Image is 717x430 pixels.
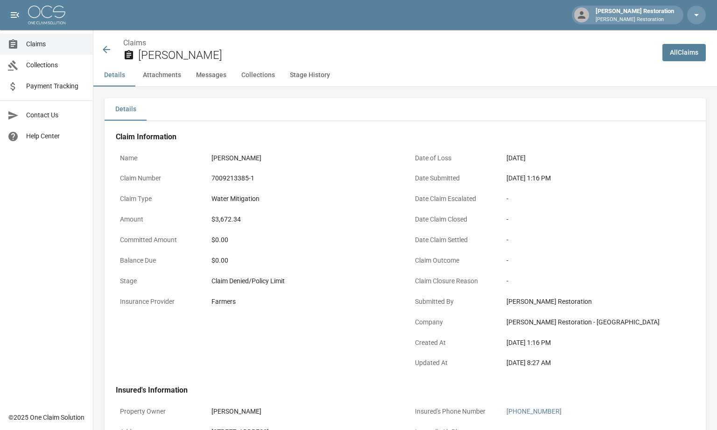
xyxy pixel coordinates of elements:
[105,98,147,121] button: Details
[93,64,717,86] div: anchor tabs
[506,194,690,204] div: -
[506,317,690,327] div: [PERSON_NAME] Restoration - [GEOGRAPHIC_DATA]
[506,338,690,348] div: [DATE] 1:16 PM
[8,413,84,422] div: © 2025 One Claim Solution
[116,272,200,290] p: Stage
[26,110,85,120] span: Contact Us
[211,276,395,286] div: Claim Denied/Policy Limit
[211,153,395,163] div: [PERSON_NAME]
[411,169,495,187] p: Date Submitted
[116,231,200,249] p: Committed Amount
[211,407,395,416] div: [PERSON_NAME]
[123,37,655,49] nav: breadcrumb
[592,7,678,23] div: [PERSON_NAME] Restoration
[116,251,200,270] p: Balance Due
[116,132,695,142] h4: Claim Information
[596,16,674,24] p: [PERSON_NAME] Restoration
[506,215,690,224] div: -
[116,190,200,208] p: Claim Type
[411,210,495,229] p: Date Claim Closed
[116,386,695,395] h4: Insured's Information
[411,293,495,311] p: Submitted By
[28,6,65,24] img: ocs-logo-white-transparent.png
[135,64,189,86] button: Attachments
[506,235,690,245] div: -
[506,297,690,307] div: [PERSON_NAME] Restoration
[234,64,282,86] button: Collections
[105,98,706,121] div: details tabs
[506,276,690,286] div: -
[411,231,495,249] p: Date Claim Settled
[26,81,85,91] span: Payment Tracking
[662,44,706,61] a: AllClaims
[211,256,395,265] div: $0.00
[411,313,495,331] p: Company
[411,334,495,352] p: Created At
[93,64,135,86] button: Details
[506,153,690,163] div: [DATE]
[189,64,234,86] button: Messages
[411,251,495,270] p: Claim Outcome
[116,293,200,311] p: Insurance Provider
[211,173,395,183] div: 7009213385-1
[211,235,395,245] div: $0.00
[26,131,85,141] span: Help Center
[411,149,495,167] p: Date of Loss
[411,272,495,290] p: Claim Closure Reason
[26,60,85,70] span: Collections
[411,354,495,372] p: Updated At
[411,190,495,208] p: Date Claim Escalated
[116,210,200,229] p: Amount
[211,194,395,204] div: Water Mitigation
[506,408,562,415] a: [PHONE_NUMBER]
[6,6,24,24] button: open drawer
[282,64,337,86] button: Stage History
[411,402,495,421] p: Insured's Phone Number
[116,169,200,187] p: Claim Number
[116,402,200,421] p: Property Owner
[506,173,690,183] div: [DATE] 1:16 PM
[506,358,690,368] div: [DATE] 8:27 AM
[116,149,200,167] p: Name
[211,297,395,307] div: Farmers
[26,39,85,49] span: Claims
[211,215,395,224] div: $3,672.34
[123,38,146,47] a: Claims
[138,49,655,62] h2: [PERSON_NAME]
[506,256,690,265] div: -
